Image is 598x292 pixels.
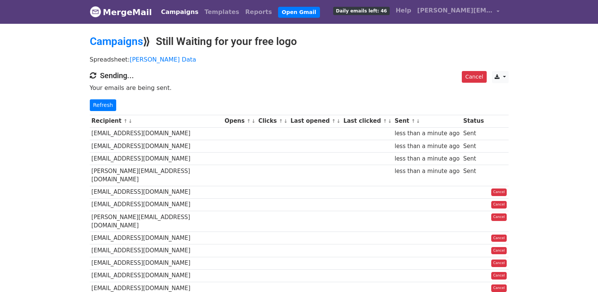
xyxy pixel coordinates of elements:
[278,7,320,18] a: Open Gmail
[491,213,507,221] a: Cancel
[90,257,223,269] td: [EMAIL_ADDRESS][DOMAIN_NAME]
[383,118,387,124] a: ↑
[491,188,507,196] a: Cancel
[279,118,283,124] a: ↑
[395,167,460,176] div: less than a minute ago
[128,118,132,124] a: ↓
[90,56,509,63] p: Spreadsheet:
[411,118,415,124] a: ↑
[90,6,101,17] img: MergeMail logo
[491,247,507,255] a: Cancel
[330,3,392,18] a: Daily emails left: 46
[461,165,486,186] td: Sent
[90,115,223,127] th: Recipient
[461,140,486,152] td: Sent
[247,118,251,124] a: ↑
[90,99,117,111] a: Refresh
[462,71,486,83] a: Cancel
[491,235,507,242] a: Cancel
[90,232,223,244] td: [EMAIL_ADDRESS][DOMAIN_NAME]
[393,3,414,18] a: Help
[393,115,461,127] th: Sent
[223,115,257,127] th: Opens
[90,211,223,232] td: [PERSON_NAME][EMAIL_ADDRESS][DOMAIN_NAME]
[414,3,503,21] a: [PERSON_NAME][EMAIL_ADDRESS][DOMAIN_NAME]
[90,71,509,80] h4: Sending...
[130,56,196,63] a: [PERSON_NAME] Data
[341,115,393,127] th: Last clicked
[90,198,223,211] td: [EMAIL_ADDRESS][DOMAIN_NAME]
[395,154,460,163] div: less than a minute ago
[90,186,223,198] td: [EMAIL_ADDRESS][DOMAIN_NAME]
[461,115,486,127] th: Status
[491,260,507,267] a: Cancel
[90,165,223,186] td: [PERSON_NAME][EMAIL_ADDRESS][DOMAIN_NAME]
[251,118,255,124] a: ↓
[461,127,486,140] td: Sent
[90,35,143,48] a: Campaigns
[337,118,341,124] a: ↓
[388,118,392,124] a: ↓
[289,115,341,127] th: Last opened
[461,152,486,165] td: Sent
[90,4,152,20] a: MergeMail
[123,118,128,124] a: ↑
[257,115,289,127] th: Clicks
[416,118,420,124] a: ↓
[90,35,509,48] h2: ⟫ Still Waiting for your free logo
[333,7,389,15] span: Daily emails left: 46
[90,152,223,165] td: [EMAIL_ADDRESS][DOMAIN_NAME]
[491,201,507,209] a: Cancel
[491,272,507,280] a: Cancel
[491,284,507,292] a: Cancel
[158,5,201,20] a: Campaigns
[332,118,336,124] a: ↑
[242,5,275,20] a: Reports
[90,127,223,140] td: [EMAIL_ADDRESS][DOMAIN_NAME]
[417,6,493,15] span: [PERSON_NAME][EMAIL_ADDRESS][DOMAIN_NAME]
[395,142,460,151] div: less than a minute ago
[90,84,509,92] p: Your emails are being sent.
[90,244,223,257] td: [EMAIL_ADDRESS][DOMAIN_NAME]
[90,269,223,282] td: [EMAIL_ADDRESS][DOMAIN_NAME]
[395,129,460,138] div: less than a minute ago
[284,118,288,124] a: ↓
[90,140,223,152] td: [EMAIL_ADDRESS][DOMAIN_NAME]
[201,5,242,20] a: Templates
